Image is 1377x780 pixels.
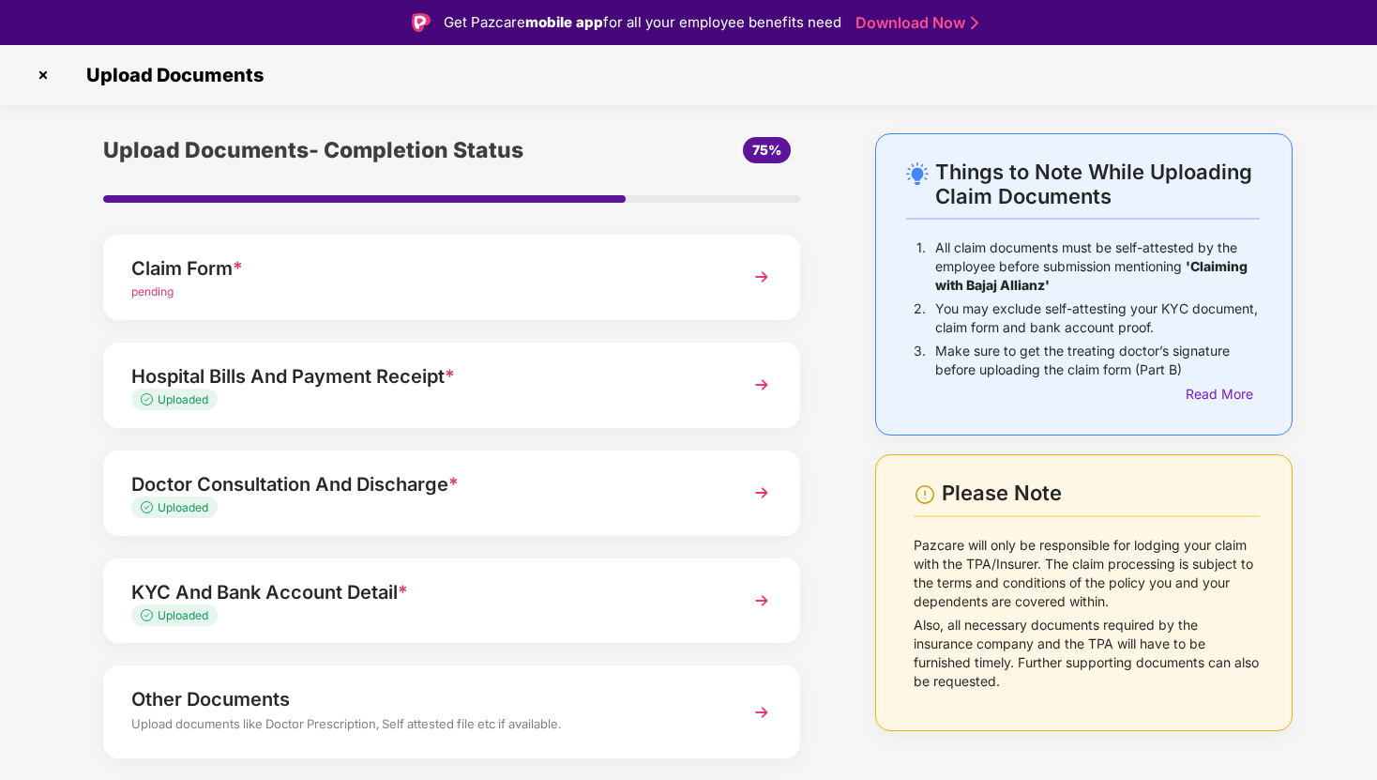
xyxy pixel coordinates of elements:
[914,483,936,506] img: svg+xml;base64,PHN2ZyBpZD0iV2FybmluZ18tXzI0eDI0IiBkYXRhLW5hbWU9Ildhcm5pbmcgLSAyNHgyNCIgeG1sbnM9Im...
[935,342,1260,379] p: Make sure to get the treating doctor’s signature before uploading the claim form (Part B)
[935,238,1260,295] p: All claim documents must be self-attested by the employee before submission mentioning
[141,393,158,405] img: svg+xml;base64,PHN2ZyB4bWxucz0iaHR0cDovL3d3dy53My5vcmcvMjAwMC9zdmciIHdpZHRoPSIxMy4zMzMiIGhlaWdodD...
[28,60,58,90] img: svg+xml;base64,PHN2ZyBpZD0iQ3Jvc3MtMzJ4MzIiIHhtbG5zPSJodHRwOi8vd3d3LnczLm9yZy8yMDAwL3N2ZyIgd2lkdG...
[141,609,158,621] img: svg+xml;base64,PHN2ZyB4bWxucz0iaHR0cDovL3d3dy53My5vcmcvMjAwMC9zdmciIHdpZHRoPSIxMy4zMzMiIGhlaWdodD...
[935,299,1260,337] p: You may exclude self-attesting your KYC document, claim form and bank account proof.
[745,260,779,294] img: svg+xml;base64,PHN2ZyBpZD0iTmV4dCIgeG1sbnM9Imh0dHA6Ly93d3cudzMub3JnLzIwMDAvc3ZnIiB3aWR0aD0iMzYiIG...
[914,342,926,379] p: 3.
[158,608,208,622] span: Uploaded
[131,684,719,714] div: Other Documents
[745,696,779,729] img: svg+xml;base64,PHN2ZyBpZD0iTmV4dCIgeG1sbnM9Imh0dHA6Ly93d3cudzMub3JnLzIwMDAvc3ZnIiB3aWR0aD0iMzYiIG...
[131,469,719,499] div: Doctor Consultation And Discharge
[444,11,841,34] div: Get Pazcare for all your employee benefits need
[68,64,273,86] span: Upload Documents
[745,368,779,402] img: svg+xml;base64,PHN2ZyBpZD0iTmV4dCIgeG1sbnM9Imh0dHA6Ly93d3cudzMub3JnLzIwMDAvc3ZnIiB3aWR0aD0iMzYiIG...
[855,13,973,33] a: Download Now
[752,142,781,158] span: 75%
[103,133,567,167] div: Upload Documents- Completion Status
[971,13,978,33] img: Stroke
[745,584,779,618] img: svg+xml;base64,PHN2ZyBpZD0iTmV4dCIgeG1sbnM9Imh0dHA6Ly93d3cudzMub3JnLzIwMDAvc3ZnIiB3aWR0aD0iMzYiIG...
[1186,384,1260,405] div: Read More
[914,299,926,337] p: 2.
[131,361,719,391] div: Hospital Bills And Payment Receipt
[141,501,158,513] img: svg+xml;base64,PHN2ZyB4bWxucz0iaHR0cDovL3d3dy53My5vcmcvMjAwMC9zdmciIHdpZHRoPSIxMy4zMzMiIGhlaWdodD...
[942,481,1260,506] div: Please Note
[916,238,926,295] p: 1.
[412,13,431,32] img: Logo
[131,253,719,283] div: Claim Form
[914,616,1261,691] p: Also, all necessary documents required by the insurance company and the TPA will have to be furni...
[158,392,208,406] span: Uploaded
[131,577,719,607] div: KYC And Bank Account Detail
[158,500,208,514] span: Uploaded
[745,476,779,510] img: svg+xml;base64,PHN2ZyBpZD0iTmV4dCIgeG1sbnM9Imh0dHA6Ly93d3cudzMub3JnLzIwMDAvc3ZnIiB3aWR0aD0iMzYiIG...
[131,284,174,298] span: pending
[131,714,719,739] div: Upload documents like Doctor Prescription, Self attested file etc if available.
[935,160,1260,208] div: Things to Note While Uploading Claim Documents
[906,162,929,185] img: svg+xml;base64,PHN2ZyB4bWxucz0iaHR0cDovL3d3dy53My5vcmcvMjAwMC9zdmciIHdpZHRoPSIyNC4wOTMiIGhlaWdodD...
[525,13,603,31] strong: mobile app
[914,536,1261,611] p: Pazcare will only be responsible for lodging your claim with the TPA/Insurer. The claim processin...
